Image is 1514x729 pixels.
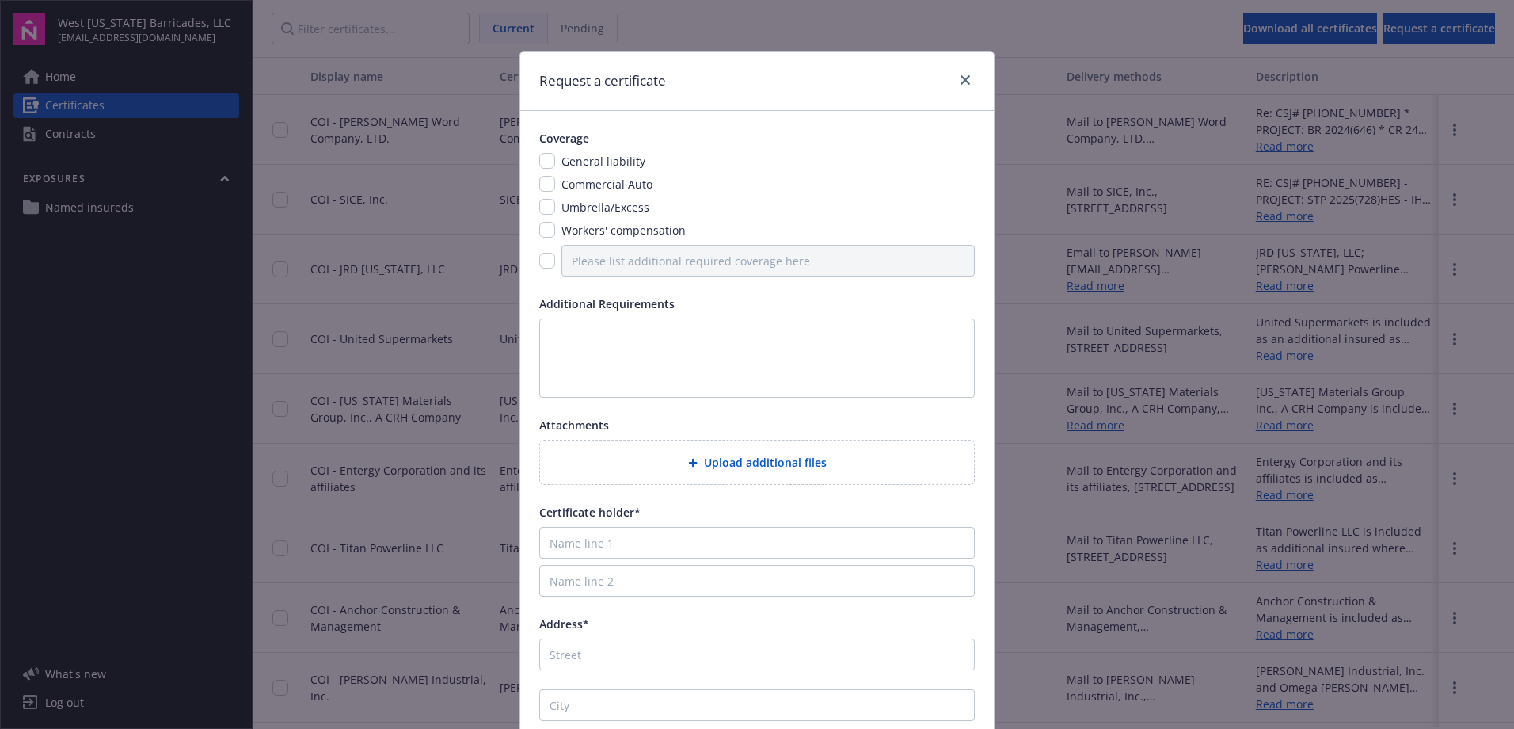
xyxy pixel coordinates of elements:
[539,565,975,597] input: Name line 2
[561,200,649,215] span: Umbrella/Excess
[956,71,975,90] a: close
[539,616,589,632] span: Address*
[539,527,975,559] input: Name line 1
[539,418,609,433] span: Attachments
[539,639,975,670] input: Street
[539,689,975,721] input: City
[539,440,975,485] div: Upload additional files
[561,154,645,169] span: General liability
[539,71,666,91] h1: Request a certificate
[539,505,641,520] span: Certificate holder*
[704,454,827,471] span: Upload additional files
[539,296,675,311] span: Additional Requirements
[561,177,652,192] span: Commercial Auto
[539,131,589,146] span: Coverage
[561,223,686,238] span: Workers' compensation
[561,245,975,277] input: Please list additional required coverage here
